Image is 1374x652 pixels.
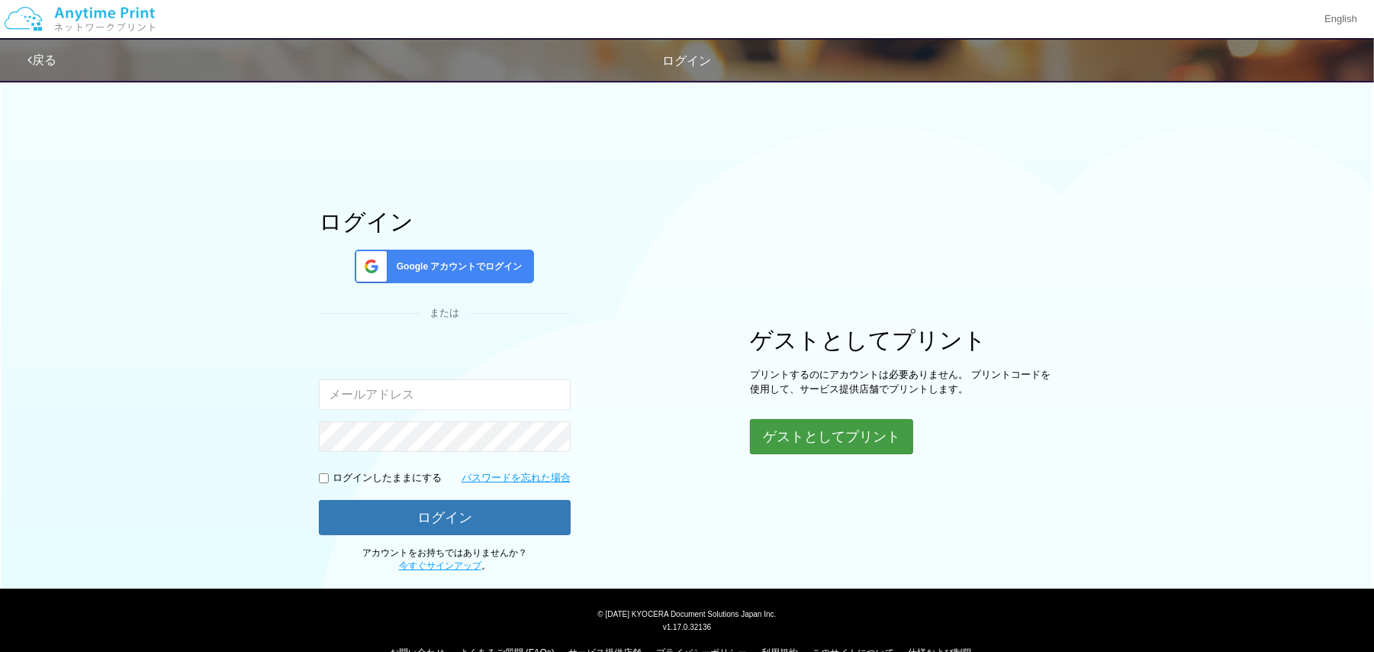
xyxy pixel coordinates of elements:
span: © [DATE] KYOCERA Document Solutions Japan Inc. [598,608,777,618]
p: アカウントをお持ちではありませんか？ [319,547,571,573]
p: ログインしたままにする [333,471,442,486]
div: または [319,306,571,321]
span: ログイン [663,54,712,67]
span: v1.17.0.32136 [663,622,711,631]
p: プリントするのにアカウントは必要ありません。 プリントコードを使用して、サービス提供店舗でプリントします。 [750,368,1055,396]
h1: ログイン [319,209,571,234]
span: Google アカウントでログイン [391,260,523,273]
a: 今すぐサインアップ [399,560,481,571]
a: 戻る [27,53,56,66]
h1: ゲストとしてプリント [750,328,1055,353]
button: ログイン [319,500,571,535]
span: 。 [399,560,491,571]
button: ゲストとしてプリント [750,419,913,454]
input: メールアドレス [319,379,571,410]
a: パスワードを忘れた場合 [462,471,571,486]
